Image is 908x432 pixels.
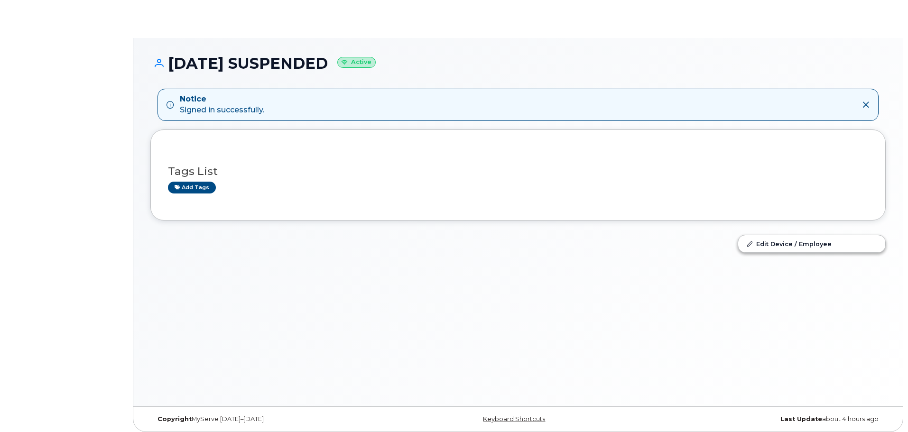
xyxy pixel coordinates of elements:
[150,415,396,423] div: MyServe [DATE]–[DATE]
[738,235,885,252] a: Edit Device / Employee
[168,165,868,177] h3: Tags List
[780,415,822,423] strong: Last Update
[180,94,264,105] strong: Notice
[168,182,216,193] a: Add tags
[180,94,264,116] div: Signed in successfully.
[483,415,545,423] a: Keyboard Shortcuts
[150,55,886,72] h1: [DATE] SUSPENDED
[337,57,376,68] small: Active
[158,415,192,423] strong: Copyright
[640,415,886,423] div: about 4 hours ago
